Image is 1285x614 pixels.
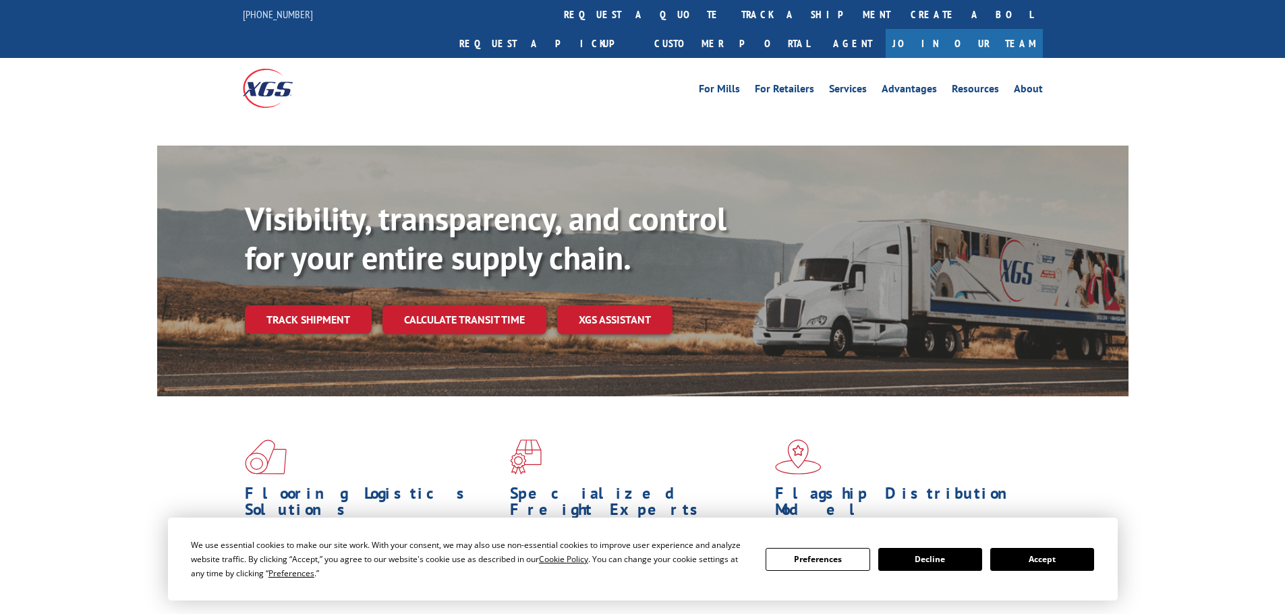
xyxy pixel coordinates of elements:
[245,305,372,334] a: Track shipment
[990,548,1094,571] button: Accept
[539,553,588,565] span: Cookie Policy
[382,305,546,334] a: Calculate transit time
[268,567,314,579] span: Preferences
[557,305,673,334] a: XGS ASSISTANT
[755,84,814,98] a: For Retailers
[245,439,287,474] img: xgs-icon-total-supply-chain-intelligence-red
[1014,84,1043,98] a: About
[775,485,1030,524] h1: Flagship Distribution Model
[245,197,726,278] b: Visibility, transparency, and control for your entire supply chain.
[699,84,740,98] a: For Mills
[168,518,1118,601] div: Cookie Consent Prompt
[820,29,886,58] a: Agent
[882,84,937,98] a: Advantages
[886,29,1043,58] a: Join Our Team
[766,548,869,571] button: Preferences
[510,485,765,524] h1: Specialized Freight Experts
[644,29,820,58] a: Customer Portal
[191,538,749,580] div: We use essential cookies to make our site work. With your consent, we may also use non-essential ...
[952,84,999,98] a: Resources
[775,439,822,474] img: xgs-icon-flagship-distribution-model-red
[829,84,867,98] a: Services
[510,439,542,474] img: xgs-icon-focused-on-flooring-red
[878,548,982,571] button: Decline
[243,7,313,21] a: [PHONE_NUMBER]
[245,485,500,524] h1: Flooring Logistics Solutions
[449,29,644,58] a: Request a pickup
